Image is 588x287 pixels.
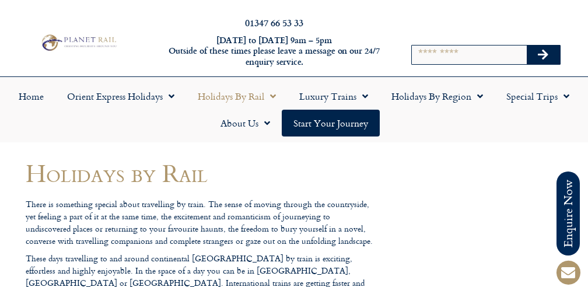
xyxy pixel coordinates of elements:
p: There is something special about travelling by train. The sense of moving through the countryside... [26,198,376,247]
h1: Holidays by Rail [26,159,376,187]
a: About Us [209,110,282,136]
button: Search [527,45,561,64]
a: 01347 66 53 33 [245,16,303,29]
img: Planet Rail Train Holidays Logo [38,33,118,52]
a: Holidays by Region [380,83,495,110]
h6: [DATE] to [DATE] 9am – 5pm Outside of these times please leave a message on our 24/7 enquiry serv... [160,35,389,68]
a: Home [7,83,55,110]
a: Holidays by Rail [186,83,288,110]
nav: Menu [6,83,582,136]
a: Luxury Trains [288,83,380,110]
a: Start your Journey [282,110,380,136]
a: Special Trips [495,83,581,110]
a: Orient Express Holidays [55,83,186,110]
